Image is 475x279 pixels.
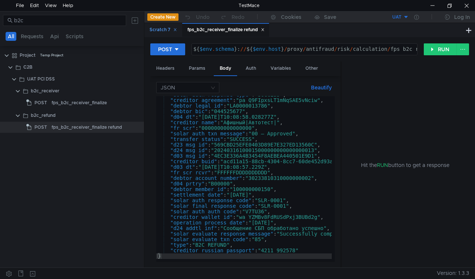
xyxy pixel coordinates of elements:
[437,268,469,279] span: Version: 1.3.3
[232,13,245,22] div: Redo
[454,13,470,22] div: Log In
[52,97,107,108] div: fps_b2c_receiver_finalize
[357,11,409,23] button: UAT
[150,62,180,75] div: Headers
[35,122,47,133] span: POST
[324,14,336,20] div: Save
[150,26,177,34] div: Scratch 7
[35,97,47,108] span: POST
[63,32,86,41] button: Scripts
[215,12,250,23] button: Redo
[183,62,211,75] div: Params
[178,12,215,23] button: Undo
[214,62,237,76] div: Body
[40,50,63,61] div: Temp Project
[14,16,122,24] input: Search...
[20,50,36,61] div: Project
[392,14,402,21] div: UAT
[196,13,210,22] div: Undo
[424,43,457,55] button: RUN
[150,43,185,55] button: POST
[308,83,335,92] button: Beautify
[281,13,301,22] div: Cookies
[361,161,449,169] span: Hit the button to get a response
[23,62,32,73] div: С2B
[240,62,262,75] div: Auth
[377,162,388,168] span: RUN
[265,62,297,75] div: Variables
[52,122,122,133] div: fps_b2c_receiver_finalize refund
[19,32,46,41] button: Requests
[299,62,324,75] div: Other
[187,26,265,34] div: fps_b2c_receiver_finalize refund
[31,110,56,121] div: b2c_refund
[31,85,59,96] div: b2c_receiver
[6,32,16,41] button: All
[27,73,55,85] div: UAT PCI DSS
[158,45,172,53] div: POST
[147,13,178,21] button: Create New
[48,32,61,41] button: Api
